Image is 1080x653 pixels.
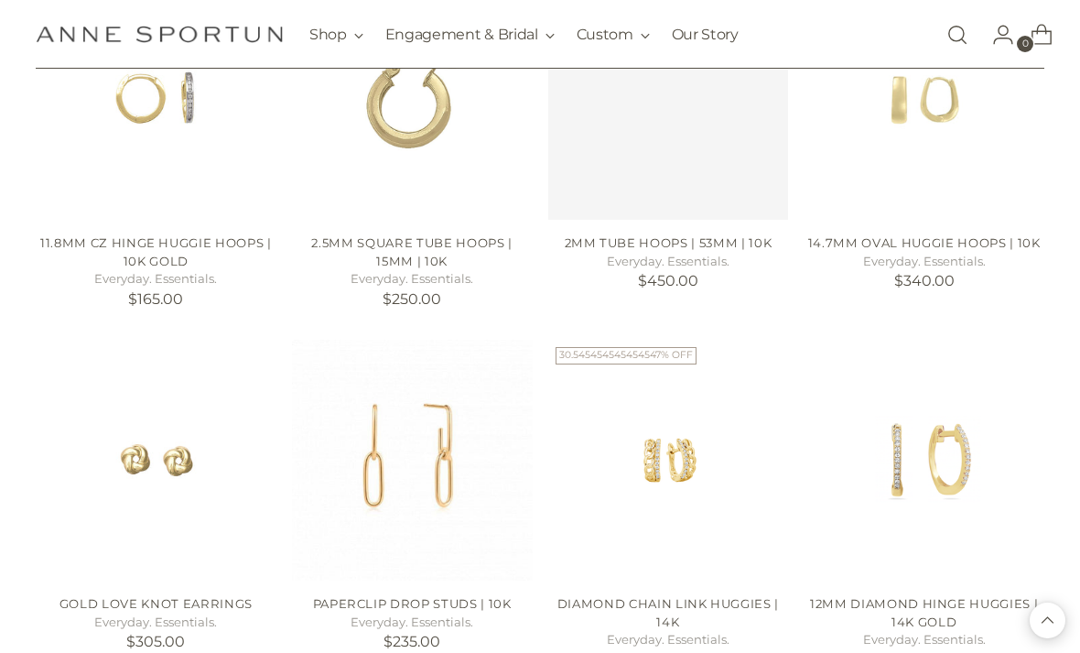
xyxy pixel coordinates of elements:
a: Gold Love Knot Earrings [59,596,253,611]
h5: Everyday. Essentials. [292,614,533,632]
a: 2.5mm Square Tube Hoops | 15mm | 10k [311,235,512,268]
a: Go to the account page [977,16,1014,53]
a: Paperclip Drop Studs | 10k [313,596,512,611]
a: Open search modal [939,16,976,53]
a: 2mm Tube Hoops | 53mm | 10k [565,235,772,250]
span: 0 [1017,36,1033,52]
span: $450.00 [638,272,698,289]
span: $340.00 [894,272,955,289]
button: Custom [577,15,650,55]
a: 12mm Diamond Hinge Huggies | 14k Gold [810,596,1038,629]
span: $250.00 [383,290,441,308]
h5: Everyday. Essentials. [804,631,1044,649]
h5: Everyday. Essentials. [548,253,789,271]
a: Our Story [672,15,739,55]
a: 14.7mm Oval Huggie Hoops | 10k [808,235,1041,250]
h5: Everyday. Essentials. [36,270,276,288]
a: Open cart modal [1016,16,1053,53]
a: 12mm Diamond Hinge Huggies | 14k Gold [804,340,1044,581]
h5: Everyday. Essentials. [36,614,276,632]
button: Engagement & Bridal [385,15,555,55]
a: Gold Love Knot Earrings [36,340,276,581]
a: Diamond Chain Link Huggies | 14k [557,596,779,629]
h5: Everyday. Essentials. [292,270,533,288]
h5: Everyday. Essentials. [804,253,1044,271]
span: $165.00 [128,290,183,308]
span: $305.00 [126,633,185,650]
h5: Everyday. Essentials. [548,631,789,649]
a: 11.8mm CZ Hinge Huggie Hoops | 10k Gold [40,235,272,268]
a: Anne Sportun Fine Jewellery [36,26,283,43]
a: Diamond Chain Link Huggies | 14k [548,340,789,581]
button: Back to top [1030,603,1065,638]
span: $235.00 [383,633,440,650]
button: Shop [309,15,363,55]
a: Paperclip Drop Studs | 10k [292,340,533,581]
